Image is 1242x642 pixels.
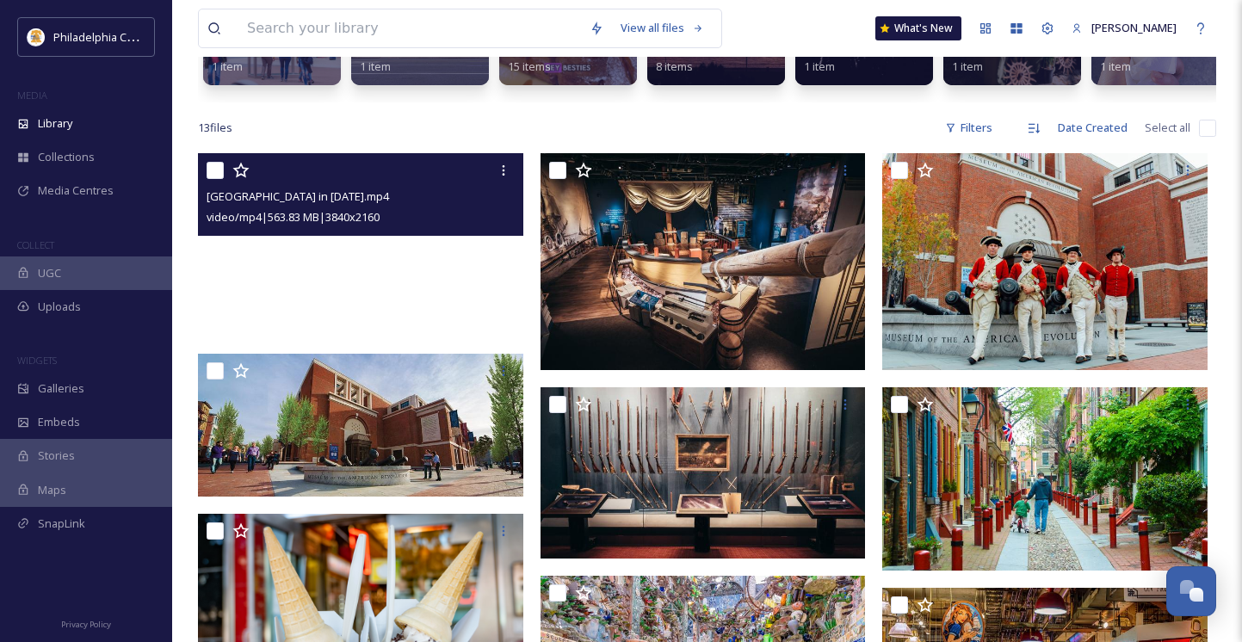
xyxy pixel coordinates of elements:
[804,59,835,74] span: 1 item
[1100,59,1131,74] span: 1 item
[38,265,61,281] span: UGC
[38,149,95,165] span: Collections
[198,153,523,336] video: Philadelphia in 2026.mp4
[212,59,243,74] span: 1 item
[38,299,81,315] span: Uploads
[936,111,1001,145] div: Filters
[952,59,983,74] span: 1 item
[38,448,75,464] span: Stories
[38,380,84,397] span: Galleries
[17,238,54,251] span: COLLECT
[875,16,961,40] a: What's New
[1145,120,1190,136] span: Select all
[17,89,47,102] span: MEDIA
[882,387,1208,571] img: Elfreths-Alley-father-son-c-ridgeway-2200VP.jpg
[198,354,523,497] img: take-an-engrossing-chronologic.jpg
[38,182,114,199] span: Media Centres
[1091,20,1177,35] span: [PERSON_NAME]
[61,619,111,630] span: Privacy Policy
[53,28,271,45] span: Philadelphia Convention & Visitors Bureau
[1049,111,1136,145] div: Date Created
[1063,11,1185,45] a: [PERSON_NAME]
[38,515,85,532] span: SnapLink
[38,482,66,498] span: Maps
[17,354,57,367] span: WIDGETS
[360,59,391,74] span: 1 item
[541,153,866,370] img: privateer-ship-photo-credit-bluecadet.jpg
[198,120,232,136] span: 13 file s
[61,613,111,633] a: Privacy Policy
[238,9,581,47] input: Search your library
[656,59,693,74] span: 8 items
[541,387,866,559] img: arms-of-independence-photo-credit-bluecadet-2.jpg
[612,11,713,45] a: View all files
[207,188,389,204] span: [GEOGRAPHIC_DATA] in [DATE].mp4
[1166,566,1216,616] button: Open Chat
[38,115,72,132] span: Library
[38,414,80,430] span: Embeds
[28,28,45,46] img: download.jpeg
[207,209,380,225] span: video/mp4 | 563.83 MB | 3840 x 2160
[508,59,551,74] span: 15 items
[882,153,1208,370] img: Museum-of-the-American-Revolution-British-reenactors-photo-credit-K-Huff-for-PHLCVB-scaled.jpg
